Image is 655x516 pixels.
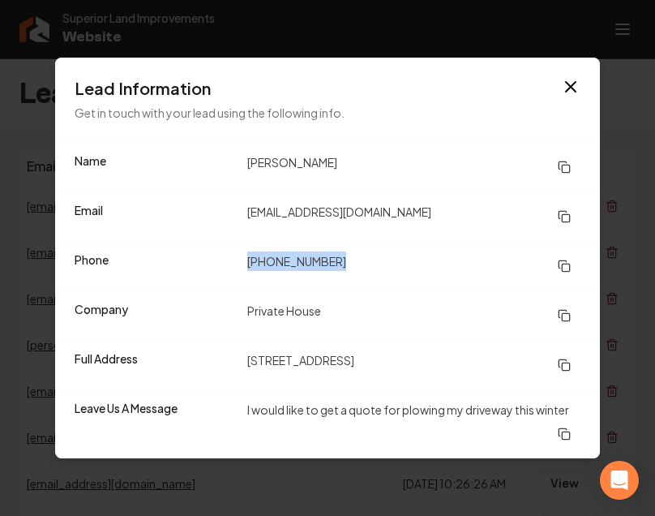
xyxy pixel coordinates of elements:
[247,153,580,182] dd: [PERSON_NAME]
[75,400,234,449] dt: Leave Us A Message
[75,350,234,380] dt: Full Address
[247,400,580,449] dd: I would like to get a quote for plowing my driveway this winter
[75,252,234,281] dt: Phone
[75,77,580,100] h3: Lead Information
[75,301,234,330] dt: Company
[75,202,234,231] dt: Email
[247,301,580,330] dd: Private House
[75,153,234,182] dt: Name
[75,103,580,123] p: Get in touch with your lead using the following info.
[247,350,580,380] dd: [STREET_ADDRESS]
[247,202,580,231] dd: [EMAIL_ADDRESS][DOMAIN_NAME]
[247,252,580,281] dd: [PHONE_NUMBER]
